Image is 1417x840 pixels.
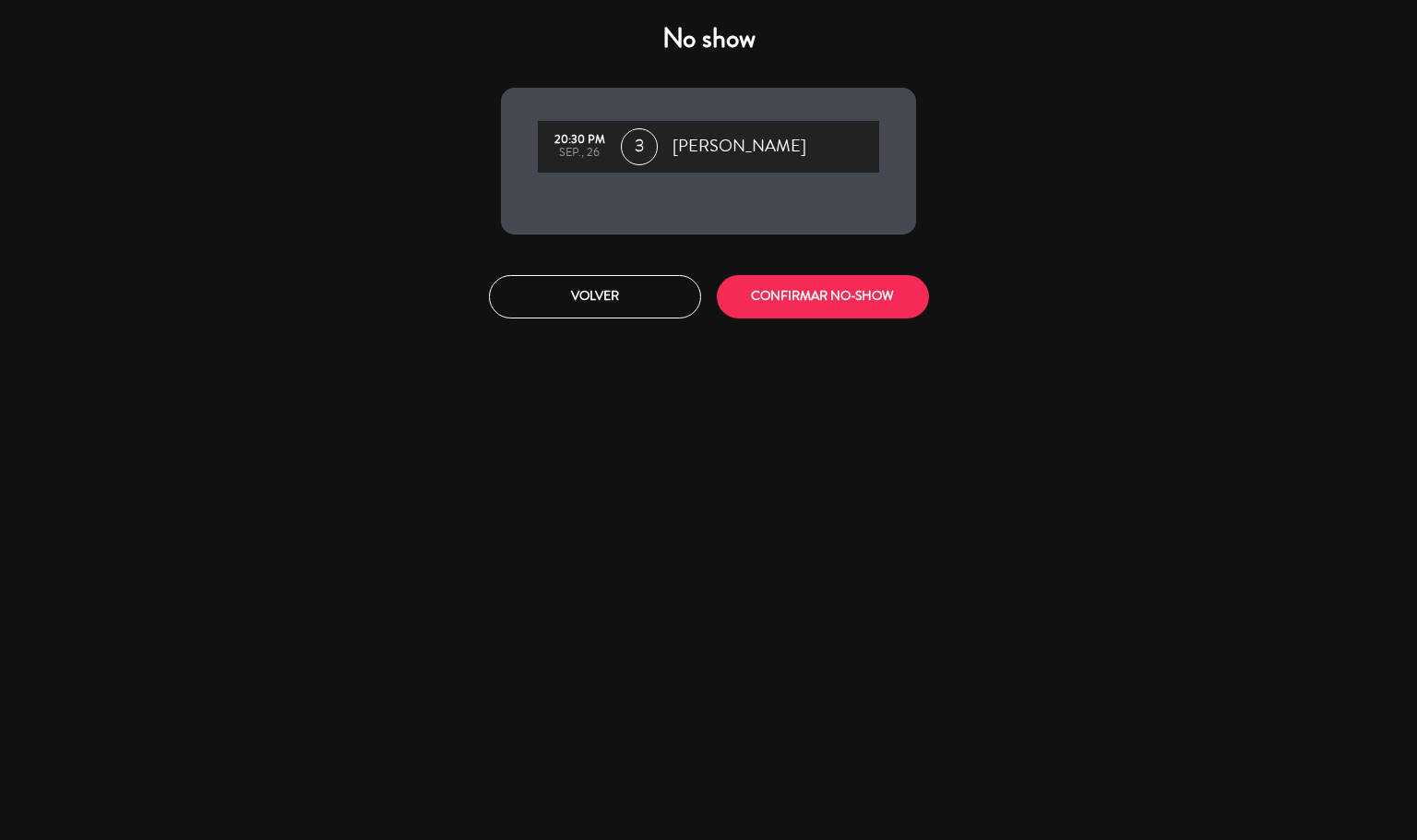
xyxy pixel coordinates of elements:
span: 3 [621,128,658,165]
h4: No show [501,22,916,55]
span: [PERSON_NAME] [673,133,806,161]
div: sep., 26 [547,147,612,160]
button: CONFIRMAR NO-SHOW [717,275,929,318]
div: 20:30 PM [547,134,612,147]
button: Volver [489,275,701,318]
